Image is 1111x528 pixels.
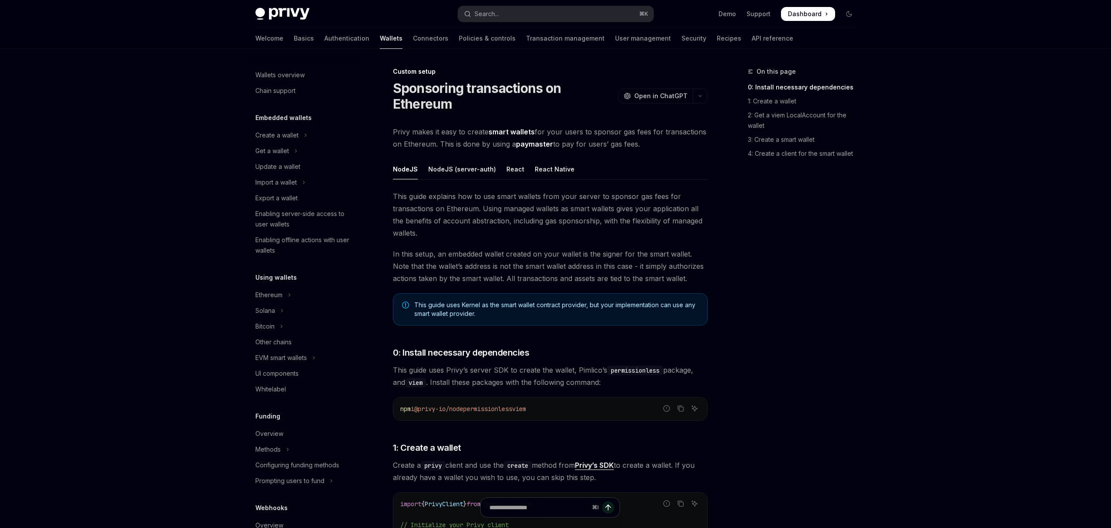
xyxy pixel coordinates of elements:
[393,190,708,239] span: This guide explains how to use smart wallets from your server to sponsor gas fees for transaction...
[748,108,863,133] a: 2: Get a viem LocalAccount for the wallet
[255,8,310,20] img: dark logo
[248,473,360,489] button: Toggle Prompting users to fund section
[719,10,736,18] a: Demo
[255,353,307,363] div: EVM smart wallets
[255,444,281,455] div: Methods
[255,305,275,316] div: Solana
[248,366,360,381] a: UI components
[414,301,698,318] span: This guide uses Kernel as the smart wallet contract provider, but your implementation can use any...
[414,405,463,413] span: @privy-io/node
[248,232,360,258] a: Enabling offline actions with user wallets
[675,403,686,414] button: Copy the contents from the code block
[458,6,654,22] button: Open search
[248,159,360,175] a: Update a wallet
[842,7,856,21] button: Toggle dark mode
[255,384,286,394] div: Whitelabel
[248,83,360,99] a: Chain support
[607,366,663,375] code: permissionless
[255,177,297,188] div: Import a wallet
[393,126,708,150] span: Privy makes it easy to create for your users to sponsor gas fees for transactions on Ethereum. Th...
[255,130,299,141] div: Create a wallet
[393,80,615,112] h1: Sponsoring transactions on Ethereum
[248,319,360,334] button: Toggle Bitcoin section
[248,442,360,457] button: Toggle Methods section
[615,28,671,49] a: User management
[748,133,863,147] a: 3: Create a smart wallet
[689,403,700,414] button: Ask AI
[428,159,496,179] div: NodeJS (server-auth)
[393,442,461,454] span: 1: Create a wallet
[255,161,300,172] div: Update a wallet
[752,28,793,49] a: API reference
[788,10,822,18] span: Dashboard
[248,175,360,190] button: Toggle Import a wallet section
[405,378,426,387] code: viem
[255,503,288,513] h5: Webhooks
[393,67,708,76] div: Custom setup
[248,350,360,366] button: Toggle EVM smart wallets section
[393,248,708,285] span: In this setup, an embedded wallet created on your wallet is the signer for the smart wallet. Note...
[248,381,360,397] a: Whitelabel
[255,411,280,422] h5: Funding
[717,28,741,49] a: Recipes
[516,140,553,149] a: paymaster
[324,28,369,49] a: Authentication
[393,159,418,179] div: NodeJS
[393,346,530,359] span: 0: Install necessary dependencies
[255,476,324,486] div: Prompting users to fund
[255,209,355,230] div: Enabling server-side access to user wallets
[255,193,298,203] div: Export a wallet
[255,368,299,379] div: UI components
[294,28,314,49] a: Basics
[255,146,289,156] div: Get a wallet
[255,460,339,470] div: Configuring funding methods
[504,461,532,470] code: create
[255,290,282,300] div: Ethereum
[681,28,706,49] a: Security
[380,28,402,49] a: Wallets
[639,10,648,17] span: ⌘ K
[602,501,614,514] button: Send message
[402,302,409,309] svg: Note
[255,321,275,332] div: Bitcoin
[512,405,526,413] span: viem
[248,303,360,319] button: Toggle Solana section
[248,67,360,83] a: Wallets overview
[248,190,360,206] a: Export a wallet
[475,9,499,19] div: Search...
[748,147,863,161] a: 4: Create a client for the smart wallet
[411,405,414,413] span: i
[248,127,360,143] button: Toggle Create a wallet section
[634,92,688,100] span: Open in ChatGPT
[748,94,863,108] a: 1: Create a wallet
[781,7,835,21] a: Dashboard
[463,405,512,413] span: permissionless
[575,461,614,470] a: Privy’s SDK
[255,86,296,96] div: Chain support
[393,459,708,483] span: Create a client and use the method from to create a wallet. If you already have a wallet you wish...
[488,127,535,136] strong: smart wallets
[393,364,708,388] span: This guide uses Privy’s server SDK to create the wallet, Pimlico’s package, and . Install these p...
[248,143,360,159] button: Toggle Get a wallet section
[255,28,283,49] a: Welcome
[757,66,796,77] span: On this page
[618,89,693,103] button: Open in ChatGPT
[535,159,574,179] div: React Native
[255,70,305,80] div: Wallets overview
[748,80,863,94] a: 0: Install necessary dependencies
[248,287,360,303] button: Toggle Ethereum section
[255,235,355,256] div: Enabling offline actions with user wallets
[459,28,516,49] a: Policies & controls
[255,272,297,283] h5: Using wallets
[506,159,524,179] div: React
[400,405,411,413] span: npm
[248,334,360,350] a: Other chains
[661,403,672,414] button: Report incorrect code
[746,10,770,18] a: Support
[255,429,283,439] div: Overview
[526,28,605,49] a: Transaction management
[421,461,445,470] code: privy
[255,337,292,347] div: Other chains
[255,113,312,123] h5: Embedded wallets
[489,498,588,517] input: Ask a question...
